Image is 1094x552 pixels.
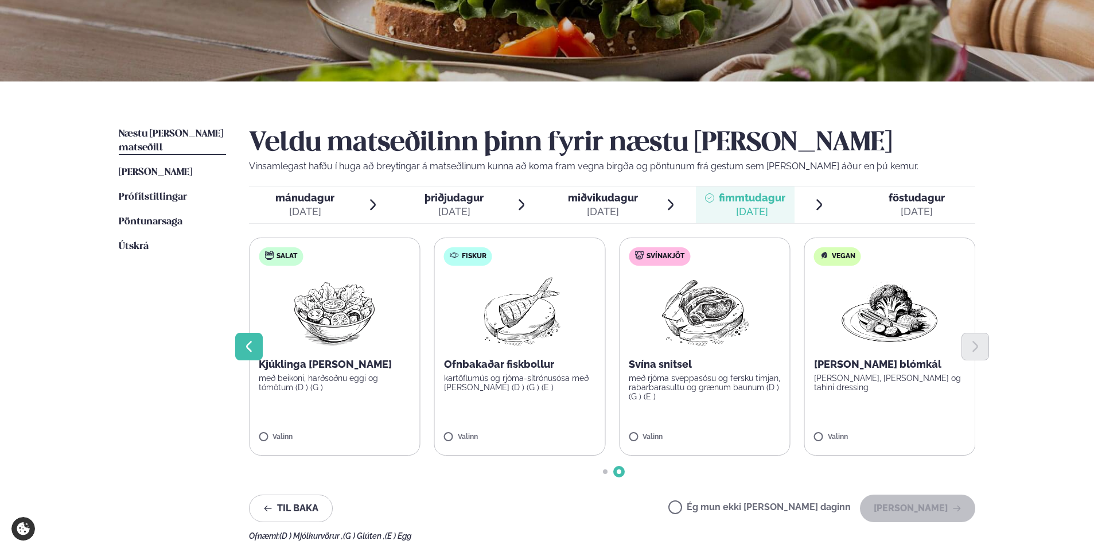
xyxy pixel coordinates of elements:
[119,217,182,227] span: Pöntunarsaga
[249,531,975,541] div: Ofnæmi:
[820,251,829,260] img: Vegan.svg
[259,374,411,392] p: með beikoni, harðsoðnu eggi og tómötum (D ) (G )
[462,252,486,261] span: Fiskur
[119,192,187,202] span: Prófílstillingar
[119,166,192,180] a: [PERSON_NAME]
[814,374,966,392] p: [PERSON_NAME], [PERSON_NAME] og tahini dressing
[961,333,989,360] button: Next slide
[634,251,644,260] img: pork.svg
[275,192,334,204] span: mánudagur
[259,357,411,371] p: Kjúklinga [PERSON_NAME]
[629,374,781,401] p: með rjóma sveppasósu og fersku timjan, rabarbarasultu og grænum baunum (D ) (G ) (E )
[568,205,638,219] div: [DATE]
[860,495,975,522] button: [PERSON_NAME]
[603,469,608,474] span: Go to slide 1
[11,517,35,541] a: Cookie settings
[264,251,274,260] img: salad.svg
[249,160,975,173] p: Vinsamlegast hafðu í huga að breytingar á matseðlinum kunna að koma fram vegna birgða og pöntunum...
[119,242,149,251] span: Útskrá
[119,191,187,204] a: Prófílstillingar
[719,205,785,219] div: [DATE]
[119,240,149,254] a: Útskrá
[249,495,333,522] button: Til baka
[385,531,411,541] span: (E ) Egg
[654,275,756,348] img: Pork-Meat.png
[444,357,596,371] p: Ofnbakaðar fiskbollur
[889,205,945,219] div: [DATE]
[249,127,975,160] h2: Veldu matseðilinn þinn fyrir næstu [PERSON_NAME]
[469,275,570,348] img: Fish.png
[425,205,484,219] div: [DATE]
[119,215,182,229] a: Pöntunarsaga
[839,275,940,348] img: Vegan.png
[629,357,781,371] p: Svína snitsel
[279,531,343,541] span: (D ) Mjólkurvörur ,
[832,252,855,261] span: Vegan
[343,531,385,541] span: (G ) Glúten ,
[444,374,596,392] p: kartöflumús og rjóma-sítrónusósa með [PERSON_NAME] (D ) (G ) (E )
[889,192,945,204] span: föstudagur
[425,192,484,204] span: þriðjudagur
[814,357,966,371] p: [PERSON_NAME] blómkál
[119,127,226,155] a: Næstu [PERSON_NAME] matseðill
[719,192,785,204] span: fimmtudagur
[119,168,192,177] span: [PERSON_NAME]
[568,192,638,204] span: miðvikudagur
[119,129,223,153] span: Næstu [PERSON_NAME] matseðill
[275,205,334,219] div: [DATE]
[450,251,459,260] img: fish.svg
[277,252,297,261] span: Salat
[284,275,386,348] img: Salad.png
[235,333,263,360] button: Previous slide
[647,252,684,261] span: Svínakjöt
[617,469,621,474] span: Go to slide 2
